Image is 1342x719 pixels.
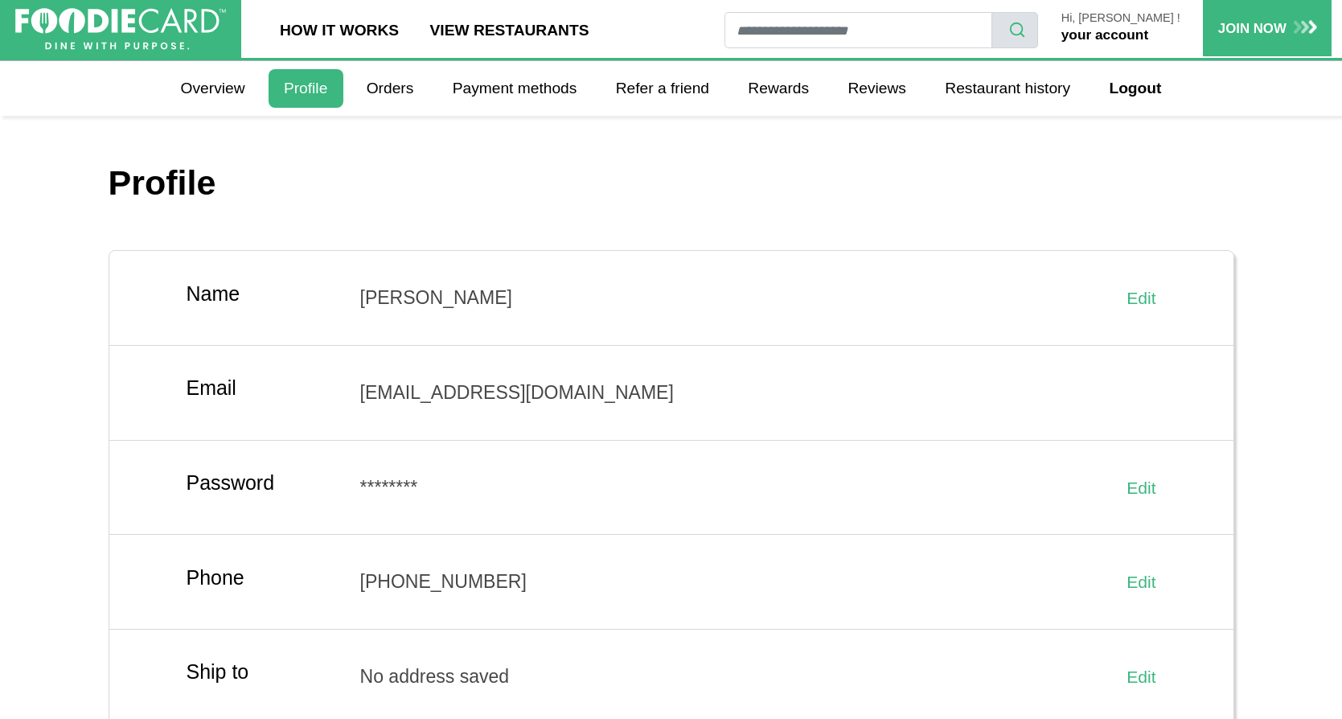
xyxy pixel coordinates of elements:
a: Restaurant history [930,69,1086,108]
a: Edit [1127,289,1155,307]
a: Logout [1094,69,1176,108]
a: Orders [351,69,429,108]
img: FoodieCard; Eat, Drink, Save, Donate [15,8,226,51]
div: [EMAIL_ADDRESS][DOMAIN_NAME] [360,379,983,407]
p: Hi, [PERSON_NAME] ! [1061,12,1180,25]
h5: Password [187,471,336,495]
a: Profile [269,69,343,108]
a: Edit [1127,573,1155,591]
a: your account [1061,27,1148,43]
a: Edit [1127,668,1155,686]
a: Refer a friend [601,69,725,108]
div: [PHONE_NUMBER] [360,568,983,596]
div: [PERSON_NAME] [360,284,983,312]
h5: Email [187,376,336,401]
button: search [991,12,1038,48]
h5: Ship to [187,660,336,684]
a: Overview [165,69,260,108]
a: Edit [1127,479,1155,497]
a: Reviews [832,69,921,108]
h5: Name [187,282,336,306]
a: Rewards [733,69,824,108]
h5: Phone [187,566,336,590]
input: restaurant search [724,12,992,48]
h1: Profile [109,162,1234,204]
div: No address saved [360,663,983,691]
a: Payment methods [437,69,593,108]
